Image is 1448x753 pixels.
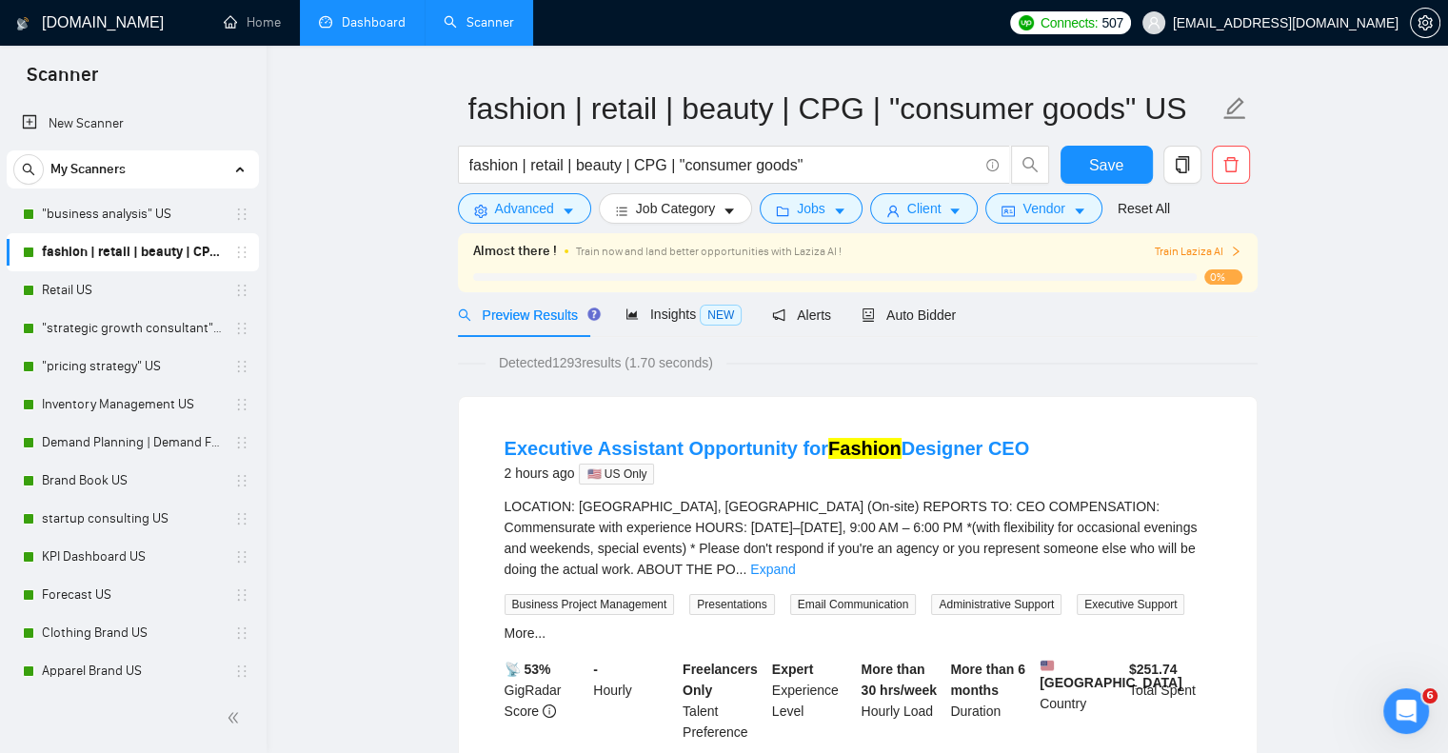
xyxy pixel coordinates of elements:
[576,245,842,258] span: Train now and land better opportunities with Laziza AI !
[234,549,249,565] span: holder
[931,594,1061,615] span: Administrative Support
[1422,688,1438,703] span: 6
[1222,96,1247,121] span: edit
[458,308,471,322] span: search
[948,204,962,218] span: caret-down
[234,664,249,679] span: holder
[760,193,863,224] button: folderJobscaret-down
[1383,688,1429,734] iframe: Intercom live chat
[224,14,281,30] a: homeHome
[700,305,742,326] span: NEW
[505,462,1030,485] div: 2 hours ago
[1129,662,1178,677] b: $ 251.74
[505,662,551,677] b: 📡 53%
[234,435,249,450] span: holder
[486,352,726,373] span: Detected 1293 results (1.70 seconds)
[562,204,575,218] span: caret-down
[1164,156,1200,173] span: copy
[625,307,742,322] span: Insights
[828,438,902,459] mark: Fashion
[776,204,789,218] span: folder
[768,659,858,743] div: Experience Level
[950,662,1025,698] b: More than 6 months
[599,193,752,224] button: barsJob Categorycaret-down
[1036,659,1125,743] div: Country
[797,198,825,219] span: Jobs
[458,193,591,224] button: settingAdvancedcaret-down
[501,659,590,743] div: GigRadar Score
[1118,198,1170,219] a: Reset All
[858,659,947,743] div: Hourly Load
[736,562,747,577] span: ...
[474,204,487,218] span: setting
[1101,12,1122,33] span: 507
[42,614,223,652] a: Clothing Brand US
[42,195,223,233] a: "business analysis" US
[723,204,736,218] span: caret-down
[1147,16,1160,30] span: user
[13,154,44,185] button: search
[16,9,30,39] img: logo
[579,464,654,485] span: 🇺🇸 US Only
[227,708,246,727] span: double-left
[862,308,875,322] span: robot
[234,245,249,260] span: holder
[543,704,556,718] span: info-circle
[505,438,1030,459] a: Executive Assistant Opportunity forFashionDesigner CEO
[862,662,937,698] b: More than 30 hrs/week
[234,321,249,336] span: holder
[42,271,223,309] a: Retail US
[615,204,628,218] span: bars
[42,538,223,576] a: KPI Dashboard US
[22,105,244,143] a: New Scanner
[985,193,1101,224] button: idcardVendorcaret-down
[1204,269,1242,285] span: 0%
[1154,243,1241,261] button: Train Laziza AI
[636,198,715,219] span: Job Category
[505,499,1198,577] span: LOCATION: [GEOGRAPHIC_DATA], [GEOGRAPHIC_DATA] (On-site) REPORTS TO: CEO COMPENSATION: Commensura...
[234,587,249,603] span: holder
[986,159,999,171] span: info-circle
[234,283,249,298] span: holder
[505,594,675,615] span: Business Project Management
[679,659,768,743] div: Talent Preference
[42,386,223,424] a: Inventory Management US
[1041,659,1054,672] img: 🇺🇸
[772,307,831,323] span: Alerts
[42,576,223,614] a: Forecast US
[750,562,795,577] a: Expand
[444,14,514,30] a: searchScanner
[585,306,603,323] div: Tooltip anchor
[1212,146,1250,184] button: delete
[1002,204,1015,218] span: idcard
[1410,15,1440,30] a: setting
[1077,594,1184,615] span: Executive Support
[593,662,598,677] b: -
[1410,8,1440,38] button: setting
[1011,146,1049,184] button: search
[1089,153,1123,177] span: Save
[42,500,223,538] a: startup consulting US
[1012,156,1048,173] span: search
[1411,15,1439,30] span: setting
[468,85,1219,132] input: Scanner name...
[772,662,814,677] b: Expert
[42,233,223,271] a: fashion | retail | beauty | CPG | "consumer goods" US
[234,207,249,222] span: holder
[1061,146,1153,184] button: Save
[1230,246,1241,257] span: right
[42,347,223,386] a: "pricing strategy" US
[870,193,979,224] button: userClientcaret-down
[946,659,1036,743] div: Duration
[42,424,223,462] a: Demand Planning | Demand Forecasting US
[469,153,978,177] input: Search Freelance Jobs...
[683,662,758,698] b: Freelancers Only
[42,462,223,500] a: Brand Book US
[505,496,1211,580] div: LOCATION: Beverly Hills, CA (On-site) REPORTS TO: CEO COMPENSATION: Commensurate with experience ...
[234,397,249,412] span: holder
[1041,12,1098,33] span: Connects:
[790,594,917,615] span: Email Communication
[625,307,639,321] span: area-chart
[234,359,249,374] span: holder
